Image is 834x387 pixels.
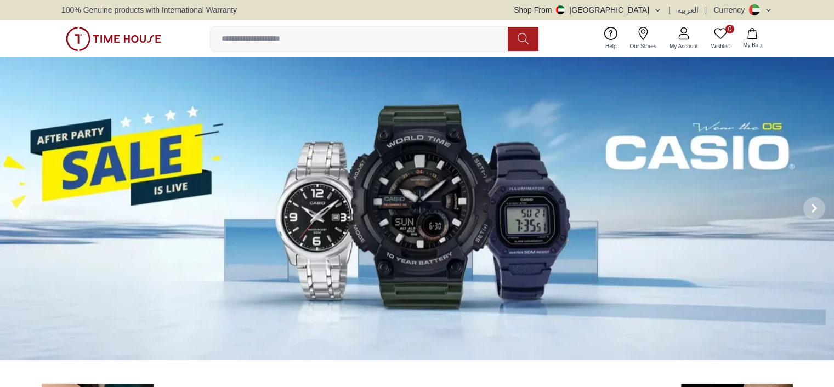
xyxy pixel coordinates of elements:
[736,26,768,52] button: My Bag
[61,4,237,15] span: 100% Genuine products with International Warranty
[707,42,734,50] span: Wishlist
[725,25,734,33] span: 0
[713,4,749,15] div: Currency
[599,25,623,53] a: Help
[601,42,621,50] span: Help
[665,42,702,50] span: My Account
[626,42,661,50] span: Our Stores
[623,25,663,53] a: Our Stores
[739,41,766,49] span: My Bag
[677,4,699,15] button: العربية
[66,27,161,51] img: ...
[514,4,662,15] button: Shop From[GEOGRAPHIC_DATA]
[705,25,736,53] a: 0Wishlist
[556,5,565,14] img: United Arab Emirates
[668,4,671,15] span: |
[705,4,707,15] span: |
